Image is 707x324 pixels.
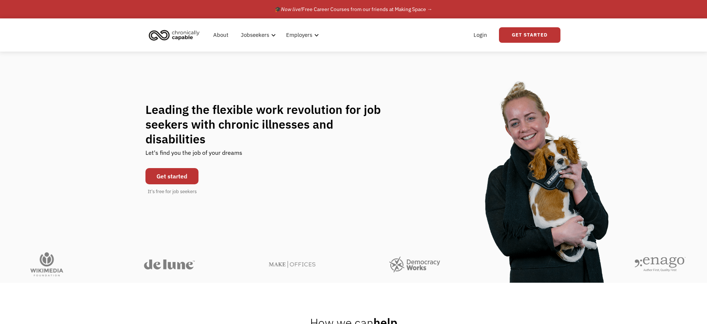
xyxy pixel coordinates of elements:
div: Jobseekers [236,23,278,47]
a: home [147,27,205,43]
a: Get started [145,168,198,184]
div: 🎓 Free Career Courses from our friends at Making Space → [275,5,432,14]
a: Login [469,23,492,47]
div: Employers [286,31,312,39]
div: Let's find you the job of your dreams [145,146,242,164]
em: Now live! [281,6,302,13]
div: Employers [282,23,321,47]
h1: Leading the flexible work revolution for job seekers with chronic illnesses and disabilities [145,102,395,146]
img: Chronically Capable logo [147,27,202,43]
a: Get Started [499,27,560,43]
div: Jobseekers [241,31,269,39]
a: About [209,23,233,47]
div: It's free for job seekers [148,188,197,195]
